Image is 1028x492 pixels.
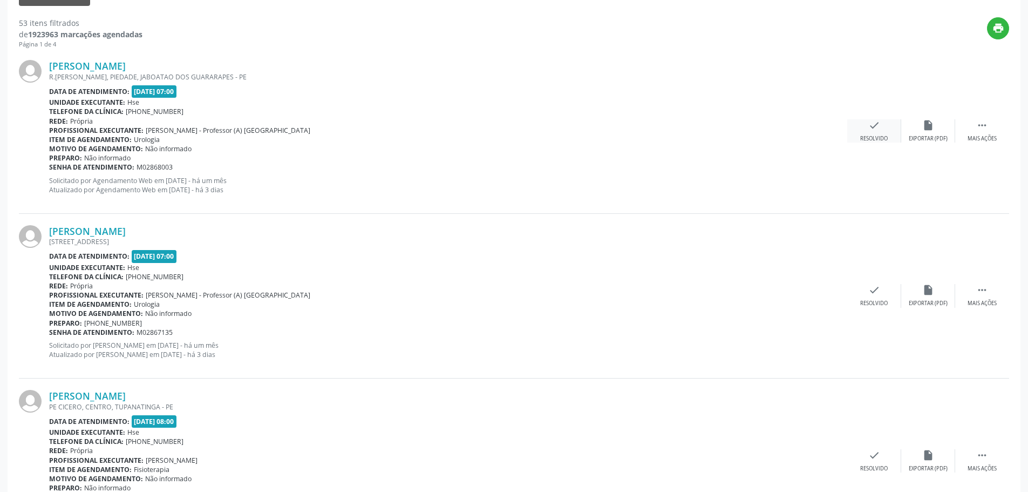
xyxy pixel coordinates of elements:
span: Própria [70,281,93,291]
div: [STREET_ADDRESS] [49,237,847,246]
img: img [19,390,42,413]
span: Hse [127,263,139,272]
button: print [987,17,1009,39]
span: Hse [127,428,139,437]
span: Não informado [145,309,192,318]
i: check [868,284,880,296]
div: Mais ações [968,300,997,307]
b: Item de agendamento: [49,465,132,474]
span: Não informado [145,474,192,483]
b: Rede: [49,446,68,455]
b: Rede: [49,117,68,126]
div: Mais ações [968,465,997,473]
i: insert_drive_file [922,449,934,461]
div: Resolvido [860,135,888,143]
a: [PERSON_NAME] [49,390,126,402]
b: Senha de atendimento: [49,163,134,172]
b: Unidade executante: [49,263,125,272]
span: M02867135 [137,328,173,337]
a: [PERSON_NAME] [49,60,126,72]
div: Exportar (PDF) [909,300,948,307]
i: print [992,22,1004,34]
b: Unidade executante: [49,428,125,437]
b: Preparo: [49,153,82,163]
b: Motivo de agendamento: [49,474,143,483]
a: [PERSON_NAME] [49,225,126,237]
b: Motivo de agendamento: [49,309,143,318]
div: de [19,29,142,40]
span: [PERSON_NAME] [146,456,198,465]
p: Solicitado por Agendamento Web em [DATE] - há um mês Atualizado por Agendamento Web em [DATE] - h... [49,176,847,194]
span: Fisioterapia [134,465,169,474]
b: Unidade executante: [49,98,125,107]
div: Resolvido [860,465,888,473]
i:  [976,449,988,461]
p: Solicitado por [PERSON_NAME] em [DATE] - há um mês Atualizado por [PERSON_NAME] em [DATE] - há 3 ... [49,341,847,359]
img: img [19,60,42,83]
b: Profissional executante: [49,456,144,465]
span: Própria [70,117,93,126]
b: Profissional executante: [49,126,144,135]
div: Resolvido [860,300,888,307]
i: check [868,119,880,131]
div: Exportar (PDF) [909,135,948,143]
span: [PHONE_NUMBER] [126,107,183,116]
b: Preparo: [49,319,82,328]
div: PE CICERO, CENTRO, TUPANATINGA - PE [49,402,847,412]
b: Item de agendamento: [49,300,132,309]
span: Urologia [134,300,160,309]
i:  [976,119,988,131]
div: R.[PERSON_NAME], PIEDADE, JABOATAO DOS GUARARAPES - PE [49,72,847,82]
span: [DATE] 07:00 [132,85,177,98]
b: Telefone da clínica: [49,107,124,116]
b: Data de atendimento: [49,252,130,261]
strong: 1923963 marcações agendadas [28,29,142,39]
span: [PERSON_NAME] - Professor (A) [GEOGRAPHIC_DATA] [146,126,310,135]
b: Telefone da clínica: [49,272,124,281]
span: [PHONE_NUMBER] [84,319,142,328]
span: [PHONE_NUMBER] [126,272,183,281]
i:  [976,284,988,296]
b: Telefone da clínica: [49,437,124,446]
span: M02868003 [137,163,173,172]
span: Urologia [134,135,160,144]
b: Profissional executante: [49,291,144,300]
span: Não informado [84,153,131,163]
div: Mais ações [968,135,997,143]
span: [PHONE_NUMBER] [126,437,183,446]
span: Não informado [145,144,192,153]
span: Própria [70,446,93,455]
div: 53 itens filtrados [19,17,142,29]
i: insert_drive_file [922,119,934,131]
b: Motivo de agendamento: [49,144,143,153]
b: Item de agendamento: [49,135,132,144]
span: Hse [127,98,139,107]
span: [PERSON_NAME] - Professor (A) [GEOGRAPHIC_DATA] [146,291,310,300]
div: Página 1 de 4 [19,40,142,49]
span: [DATE] 07:00 [132,250,177,262]
b: Data de atendimento: [49,417,130,426]
b: Data de atendimento: [49,87,130,96]
i: check [868,449,880,461]
span: [DATE] 08:00 [132,415,177,428]
div: Exportar (PDF) [909,465,948,473]
img: img [19,225,42,248]
b: Rede: [49,281,68,291]
b: Senha de atendimento: [49,328,134,337]
i: insert_drive_file [922,284,934,296]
